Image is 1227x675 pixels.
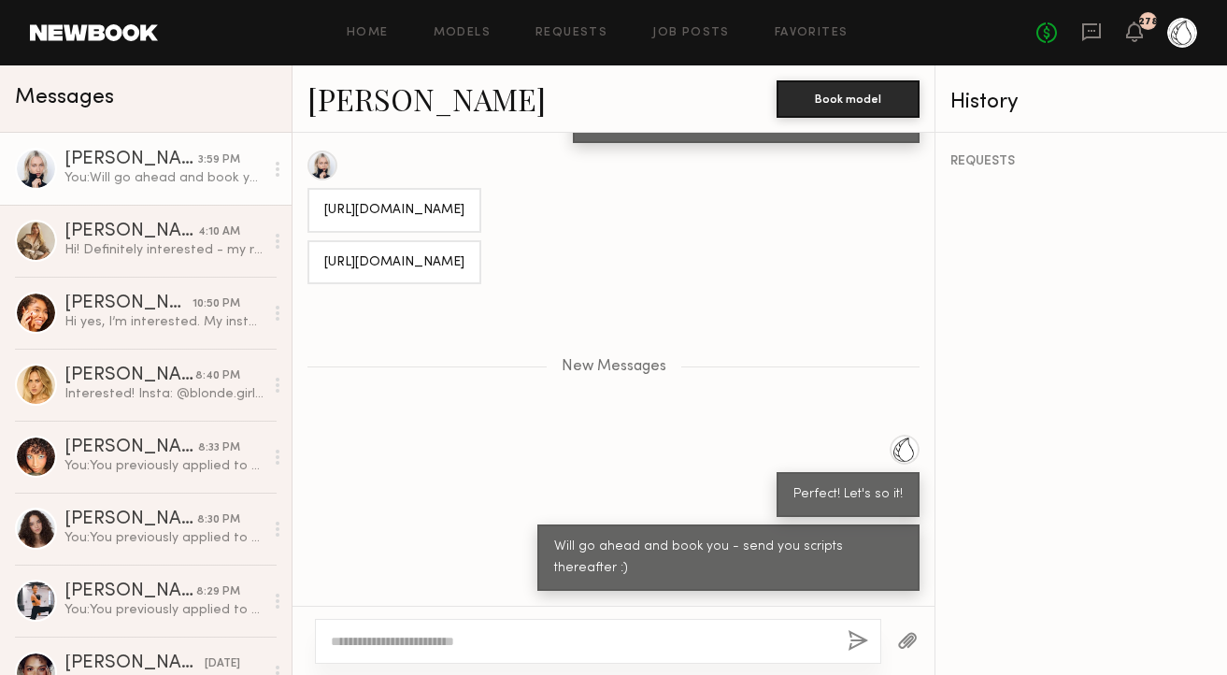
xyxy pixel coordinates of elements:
[64,654,205,673] div: [PERSON_NAME]
[950,155,1212,168] div: REQUESTS
[434,27,491,39] a: Models
[950,92,1212,113] div: History
[64,294,193,313] div: [PERSON_NAME]
[777,90,920,106] a: Book model
[64,313,264,331] div: Hi yes, I’m interested. My instagram is @[DOMAIN_NAME]
[64,169,264,187] div: You: Will go ahead and book you - send you scripts thereafter :)
[562,359,666,375] span: New Messages
[64,151,198,169] div: [PERSON_NAME]
[1138,17,1158,27] div: 278
[535,27,607,39] a: Requests
[554,537,903,580] div: Will go ahead and book you - send you scripts thereafter :)
[347,27,389,39] a: Home
[64,601,264,619] div: You: You previously applied to a job, we sell our Chlorophyll Water at [PERSON_NAME] in [GEOGRAPH...
[64,457,264,475] div: You: You previously applied to a job, we sell our Chlorophyll Water at [PERSON_NAME] in [GEOGRAPH...
[64,582,196,601] div: [PERSON_NAME]
[195,367,240,385] div: 8:40 PM
[197,511,240,529] div: 8:30 PM
[324,252,464,274] div: [URL][DOMAIN_NAME]
[205,655,240,673] div: [DATE]
[652,27,730,39] a: Job Posts
[193,295,240,313] div: 10:50 PM
[198,151,240,169] div: 3:59 PM
[198,439,240,457] div: 8:33 PM
[775,27,849,39] a: Favorites
[64,366,195,385] div: [PERSON_NAME]
[793,484,903,506] div: Perfect! Let's so it!
[64,510,197,529] div: [PERSON_NAME]
[64,385,264,403] div: Interested! Insta: @blonde.girlyy
[64,241,264,259] div: Hi! Definitely interested - my rates are typically a bit higher. Does $300 work? My Instagram is ...
[324,200,464,222] div: [URL][DOMAIN_NAME]
[196,583,240,601] div: 8:29 PM
[64,223,198,241] div: [PERSON_NAME]
[64,529,264,547] div: You: You previously applied to a job, we sell our Chlorophyll Water at [PERSON_NAME] in [GEOGRAPH...
[64,438,198,457] div: [PERSON_NAME]
[15,87,114,108] span: Messages
[307,79,546,119] a: [PERSON_NAME]
[198,223,240,241] div: 4:10 AM
[777,80,920,118] button: Book model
